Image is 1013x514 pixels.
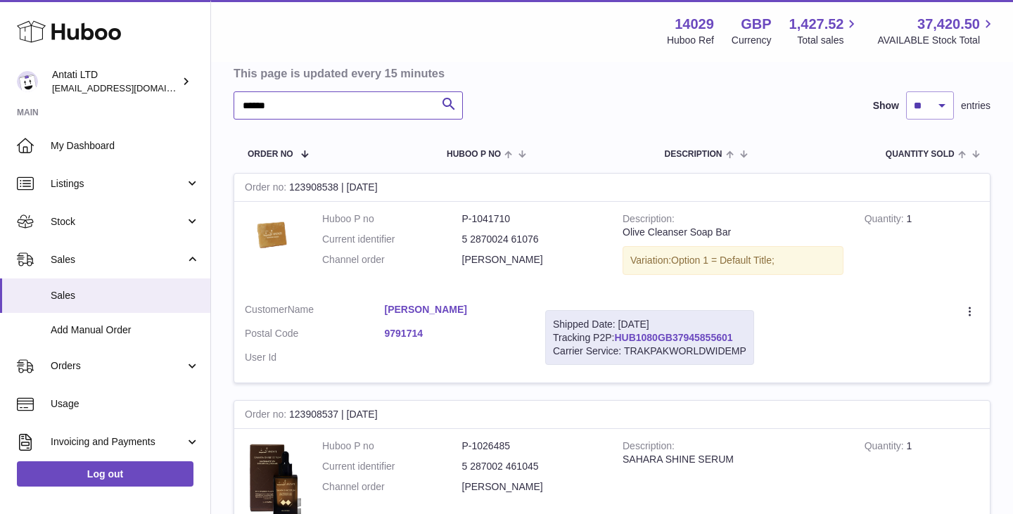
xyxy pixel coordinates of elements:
[245,409,289,423] strong: Order no
[623,213,675,228] strong: Description
[553,318,746,331] div: Shipped Date: [DATE]
[447,150,501,159] span: Huboo P no
[671,255,775,266] span: Option 1 = Default Title;
[462,212,602,226] dd: P-1041710
[322,212,462,226] dt: Huboo P no
[545,310,754,366] div: Tracking P2P:
[17,71,38,92] img: toufic@antatiskin.com
[961,99,990,113] span: entries
[614,332,732,343] a: HUB1080GB37945855601
[462,480,602,494] dd: [PERSON_NAME]
[234,401,990,429] div: 123908537 | [DATE]
[462,233,602,246] dd: 5 2870024 61076
[52,82,207,94] span: [EMAIL_ADDRESS][DOMAIN_NAME]
[462,253,602,266] dd: [PERSON_NAME]
[877,15,996,47] a: 37,420.50 AVAILABLE Stock Total
[51,177,185,191] span: Listings
[462,439,602,453] dd: P-1026485
[917,15,980,34] span: 37,420.50
[51,289,200,302] span: Sales
[732,34,772,47] div: Currency
[854,202,990,293] td: 1
[623,440,675,455] strong: Description
[51,215,185,229] span: Stock
[623,226,843,239] div: Olive Cleanser Soap Bar
[675,15,714,34] strong: 14029
[234,65,987,81] h3: This page is updated every 15 minutes
[865,440,907,455] strong: Quantity
[322,439,462,453] dt: Huboo P no
[51,397,200,411] span: Usage
[667,34,714,47] div: Huboo Ref
[51,253,185,266] span: Sales
[245,304,288,315] span: Customer
[623,453,843,466] div: SAHARA SHINE SERUM
[873,99,899,113] label: Show
[245,327,385,344] dt: Postal Code
[385,327,525,340] a: 9791714
[322,253,462,266] dt: Channel order
[789,15,860,47] a: 1,427.52 Total sales
[248,150,293,159] span: Order No
[877,34,996,47] span: AVAILABLE Stock Total
[52,68,179,95] div: Antati LTD
[797,34,860,47] span: Total sales
[553,345,746,358] div: Carrier Service: TRAKPAKWORLDWIDEMP
[664,150,722,159] span: Description
[51,359,185,373] span: Orders
[51,323,200,337] span: Add Manual Order
[385,303,525,316] a: [PERSON_NAME]
[741,15,771,34] strong: GBP
[623,246,843,275] div: Variation:
[322,233,462,246] dt: Current identifier
[245,181,289,196] strong: Order no
[322,460,462,473] dt: Current identifier
[234,174,990,202] div: 123908538 | [DATE]
[51,139,200,153] span: My Dashboard
[17,461,193,487] a: Log out
[865,213,907,228] strong: Quantity
[245,351,385,364] dt: User Id
[886,150,955,159] span: Quantity Sold
[462,460,602,473] dd: 5 287002 461045
[322,480,462,494] dt: Channel order
[245,303,385,320] dt: Name
[789,15,844,34] span: 1,427.52
[51,435,185,449] span: Invoicing and Payments
[245,212,301,259] img: barsoap.png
